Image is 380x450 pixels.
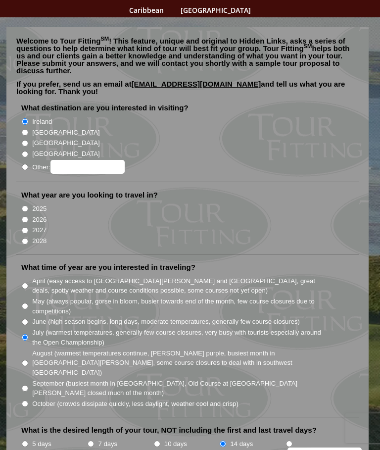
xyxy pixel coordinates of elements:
[32,149,99,159] label: [GEOGRAPHIC_DATA]
[21,262,195,272] label: What time of year are you interested in traveling?
[98,439,118,449] label: 7 days
[32,204,47,214] label: 2025
[21,425,317,435] label: What is the desired length of your tour, NOT including the first and last travel days?
[32,225,47,235] label: 2027
[164,439,187,449] label: 10 days
[32,317,300,327] label: June (high season begins, long days, moderate temperatures, generally few course closures)
[32,160,124,174] label: Other:
[230,439,253,449] label: 14 days
[16,37,359,74] p: Welcome to Tour Fitting ! This feature, unique and original to Hidden Links, asks a series of que...
[50,160,125,174] input: Other:
[32,439,51,449] label: 5 days
[32,399,238,409] label: October (crowds dissipate quickly, less daylight, weather cool and crisp)
[100,36,109,42] sup: SM
[32,138,99,148] label: [GEOGRAPHIC_DATA]
[32,236,47,246] label: 2028
[32,328,322,347] label: July (warmest temperatures, generally few course closures, very busy with tourists especially aro...
[176,3,256,17] a: [GEOGRAPHIC_DATA]
[16,80,359,102] p: If you prefer, send us an email at and tell us what you are looking for. Thank you!
[32,117,52,127] label: Ireland
[32,128,99,138] label: [GEOGRAPHIC_DATA]
[32,215,47,225] label: 2026
[32,276,322,296] label: April (easy access to [GEOGRAPHIC_DATA][PERSON_NAME] and [GEOGRAPHIC_DATA], great deals, spotty w...
[132,80,261,88] a: [EMAIL_ADDRESS][DOMAIN_NAME]
[32,349,322,378] label: August (warmest temperatures continue, [PERSON_NAME] purple, busiest month in [GEOGRAPHIC_DATA][P...
[124,3,169,17] a: Caribbean
[304,43,312,49] sup: SM
[21,103,189,113] label: What destination are you interested in visiting?
[32,379,322,398] label: September (busiest month in [GEOGRAPHIC_DATA], Old Course at [GEOGRAPHIC_DATA][PERSON_NAME] close...
[32,297,322,316] label: May (always popular, gorse in bloom, busier towards end of the month, few course closures due to ...
[21,190,158,200] label: What year are you looking to travel in?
